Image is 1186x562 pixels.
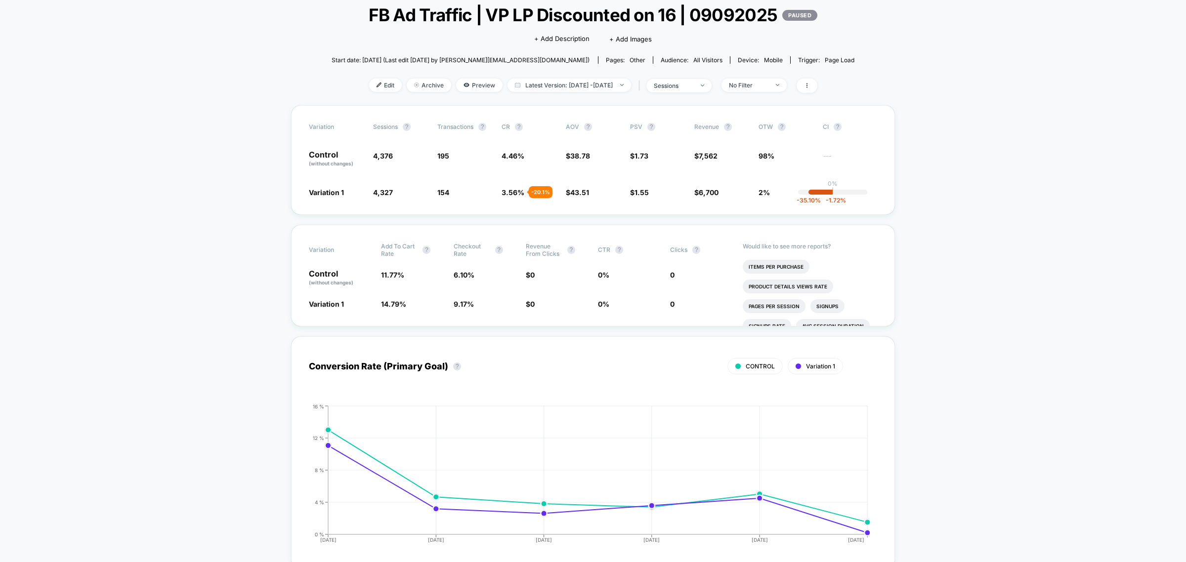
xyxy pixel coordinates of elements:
[630,56,645,64] span: other
[759,188,770,197] span: 2%
[453,362,461,370] button: ?
[313,403,324,409] tspan: 16 %
[570,152,590,160] span: 38.78
[454,300,474,308] span: 9.17 %
[776,84,779,86] img: end
[530,300,535,308] span: 0
[566,188,589,197] span: $
[315,499,324,505] tspan: 4 %
[724,123,732,131] button: ?
[647,123,655,131] button: ?
[369,79,402,92] span: Edit
[778,123,786,131] button: ?
[478,123,486,131] button: ?
[403,123,411,131] button: ?
[309,188,344,197] span: Variation 1
[828,180,838,187] p: 0%
[456,79,503,92] span: Preview
[832,187,834,195] p: |
[823,123,877,131] span: CI
[694,152,718,160] span: $
[526,300,535,308] span: $
[743,299,805,313] li: Pages Per Session
[797,197,821,204] span: -35.10 %
[309,270,371,286] p: Control
[437,123,473,130] span: Transactions
[332,56,590,64] span: Start date: [DATE] (Last edit [DATE] by [PERSON_NAME][EMAIL_ADDRESS][DOMAIN_NAME])
[428,537,444,543] tspan: [DATE]
[743,319,791,333] li: Signups Rate
[694,188,719,197] span: $
[746,362,775,370] span: CONTROL
[373,152,393,160] span: 4,376
[752,537,768,543] tspan: [DATE]
[508,79,631,92] span: Latest Version: [DATE] - [DATE]
[609,35,652,43] span: + Add Images
[309,280,353,285] span: (without changes)
[759,152,774,160] span: 98%
[309,123,363,131] span: Variation
[729,81,768,89] div: No Filter
[598,271,609,279] span: 0 %
[796,319,870,333] li: Avg Session Duration
[806,362,835,370] span: Variation 1
[502,123,510,130] span: CR
[764,56,783,64] span: mobile
[834,123,842,131] button: ?
[701,84,704,86] img: end
[358,4,829,25] span: FB Ad Traffic | VP LP Discounted on 16 | 09092025
[530,271,535,279] span: 0
[529,186,552,198] div: - 20.1 %
[299,403,867,552] div: CONVERSION_RATE
[566,123,579,130] span: AOV
[821,197,846,204] span: -1.72 %
[694,123,719,130] span: Revenue
[782,10,817,21] p: PAUSED
[381,300,406,308] span: 14.79 %
[407,79,451,92] span: Archive
[309,300,344,308] span: Variation 1
[661,56,722,64] div: Audience:
[502,188,524,197] span: 3.56 %
[320,537,337,543] tspan: [DATE]
[373,123,398,130] span: Sessions
[630,123,642,130] span: PSV
[693,56,722,64] span: All Visitors
[584,123,592,131] button: ?
[635,188,649,197] span: 1.55
[373,188,393,197] span: 4,327
[502,152,524,160] span: 4.46 %
[454,242,490,257] span: Checkout Rate
[615,246,623,254] button: ?
[437,152,449,160] span: 195
[515,82,520,87] img: calendar
[825,56,854,64] span: Page Load
[598,300,609,308] span: 0 %
[437,188,449,197] span: 154
[743,260,809,274] li: Items Per Purchase
[670,300,675,308] span: 0
[670,246,687,253] span: Clicks
[454,271,474,279] span: 6.10 %
[730,56,790,64] span: Device:
[810,299,845,313] li: Signups
[598,246,610,253] span: CTR
[309,151,363,167] p: Control
[566,152,590,160] span: $
[743,280,833,293] li: Product Details Views Rate
[536,537,552,543] tspan: [DATE]
[570,188,589,197] span: 43.51
[381,242,418,257] span: Add To Cart Rate
[315,467,324,473] tspan: 8 %
[635,152,648,160] span: 1.73
[620,84,624,86] img: end
[309,242,363,257] span: Variation
[692,246,700,254] button: ?
[515,123,523,131] button: ?
[495,246,503,254] button: ?
[630,188,649,197] span: $
[670,271,675,279] span: 0
[644,537,660,543] tspan: [DATE]
[526,242,562,257] span: Revenue From Clicks
[313,435,324,441] tspan: 12 %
